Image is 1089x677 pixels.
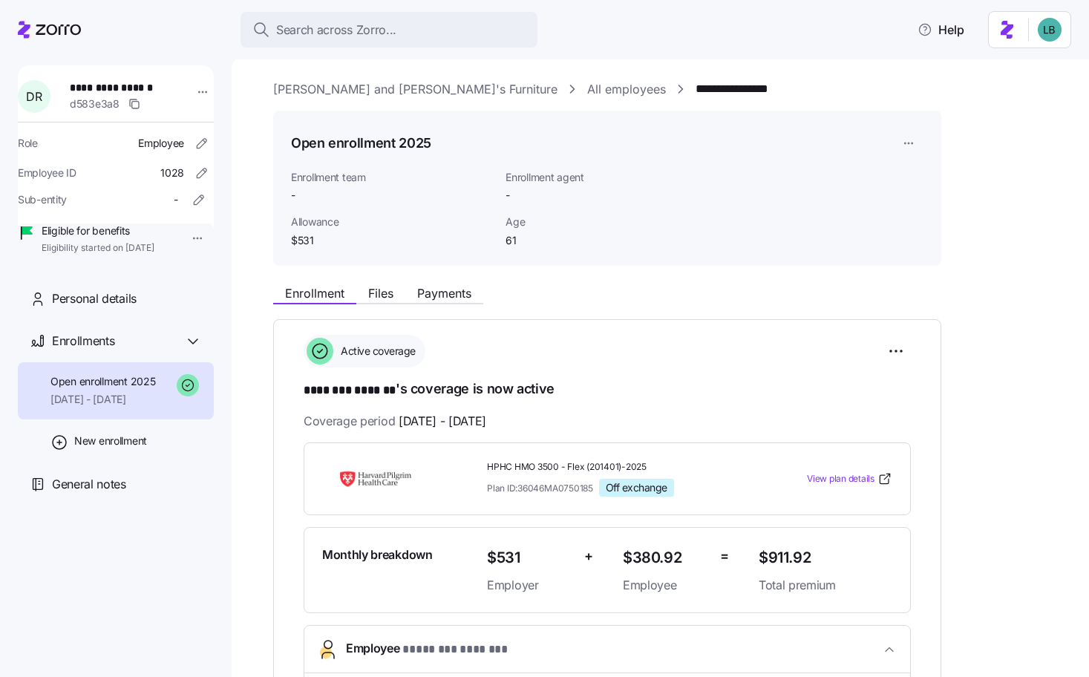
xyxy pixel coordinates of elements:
[291,188,494,203] span: -
[291,170,494,185] span: Enrollment team
[606,481,667,494] span: Off exchange
[291,215,494,229] span: Allowance
[138,136,184,151] span: Employee
[52,332,114,350] span: Enrollments
[52,290,137,308] span: Personal details
[759,576,892,595] span: Total premium
[291,233,494,248] span: $531
[584,546,593,567] span: +
[1038,18,1062,42] img: 55738f7c4ee29e912ff6c7eae6e0401b
[417,287,471,299] span: Payments
[487,576,572,595] span: Employer
[291,134,431,152] h1: Open enrollment 2025
[174,192,178,207] span: -
[18,166,76,180] span: Employee ID
[52,475,126,494] span: General notes
[336,344,416,359] span: Active coverage
[506,170,655,185] span: Enrollment agent
[276,21,396,39] span: Search across Zorro...
[346,639,508,659] span: Employee
[18,136,38,151] span: Role
[623,576,708,595] span: Employee
[759,546,892,570] span: $911.92
[70,97,120,111] span: d583e3a8
[487,482,593,494] span: Plan ID: 36046MA0750185
[42,242,154,255] span: Eligibility started on [DATE]
[241,12,537,48] button: Search across Zorro...
[506,233,655,248] span: 61
[74,434,147,448] span: New enrollment
[322,462,429,496] img: Harvard Pilgrim Health Care
[304,379,911,400] h1: 's coverage is now active
[487,461,747,474] span: HPHC HMO 3500 - Flex (201401)-2025
[506,215,655,229] span: Age
[807,472,874,486] span: View plan details
[399,412,486,431] span: [DATE] - [DATE]
[587,80,666,99] a: All employees
[623,546,708,570] span: $380.92
[50,374,155,389] span: Open enrollment 2025
[322,546,433,564] span: Monthly breakdown
[42,223,154,238] span: Eligible for benefits
[906,15,976,45] button: Help
[50,392,155,407] span: [DATE] - [DATE]
[273,80,557,99] a: [PERSON_NAME] and [PERSON_NAME]'s Furniture
[304,412,486,431] span: Coverage period
[807,471,892,486] a: View plan details
[285,287,344,299] span: Enrollment
[506,188,510,203] span: -
[26,91,42,102] span: D R
[18,192,67,207] span: Sub-entity
[368,287,393,299] span: Files
[720,546,729,567] span: =
[918,21,964,39] span: Help
[487,546,572,570] span: $531
[160,166,184,180] span: 1028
